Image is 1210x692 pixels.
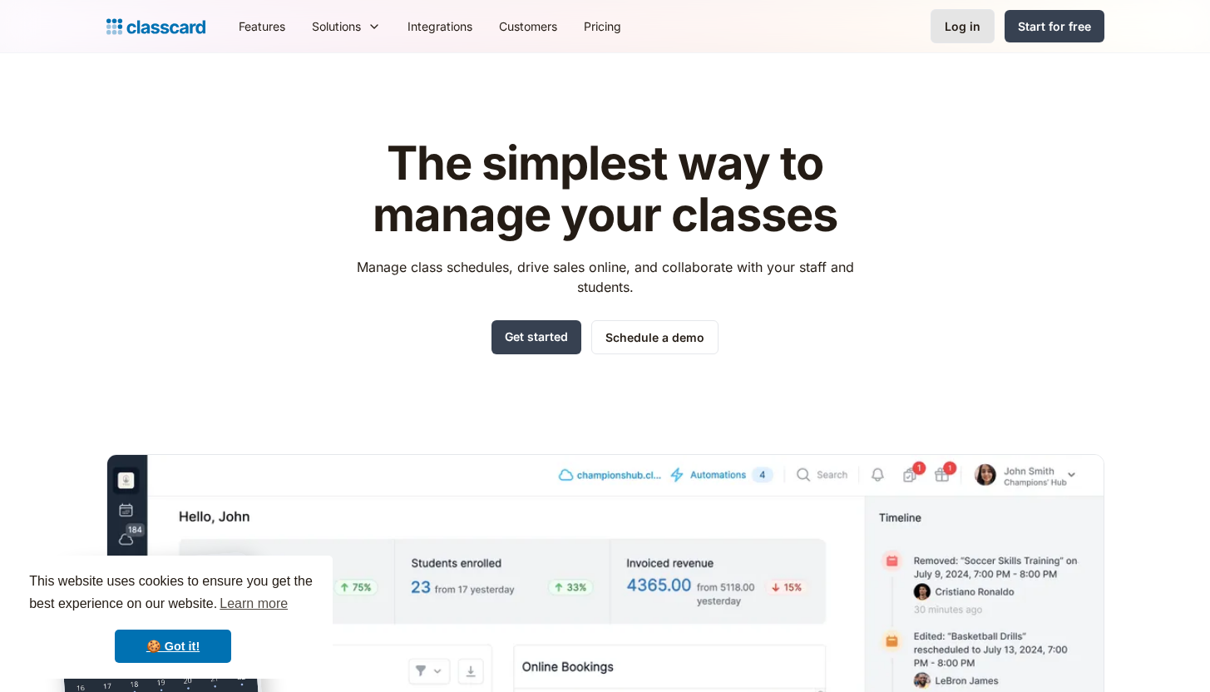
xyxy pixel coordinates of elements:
a: Log in [931,9,995,43]
a: dismiss cookie message [115,630,231,663]
a: Customers [486,7,570,45]
a: Start for free [1005,10,1104,42]
div: Solutions [299,7,394,45]
a: Pricing [570,7,635,45]
a: learn more about cookies [217,591,290,616]
div: cookieconsent [13,556,333,679]
div: Log in [945,17,980,35]
p: Manage class schedules, drive sales online, and collaborate with your staff and students. [341,257,869,297]
a: Integrations [394,7,486,45]
a: Get started [491,320,581,354]
span: This website uses cookies to ensure you get the best experience on our website. [29,571,317,616]
a: home [106,15,205,38]
div: Solutions [312,17,361,35]
div: Start for free [1018,17,1091,35]
a: Features [225,7,299,45]
h1: The simplest way to manage your classes [341,138,869,240]
a: Schedule a demo [591,320,719,354]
